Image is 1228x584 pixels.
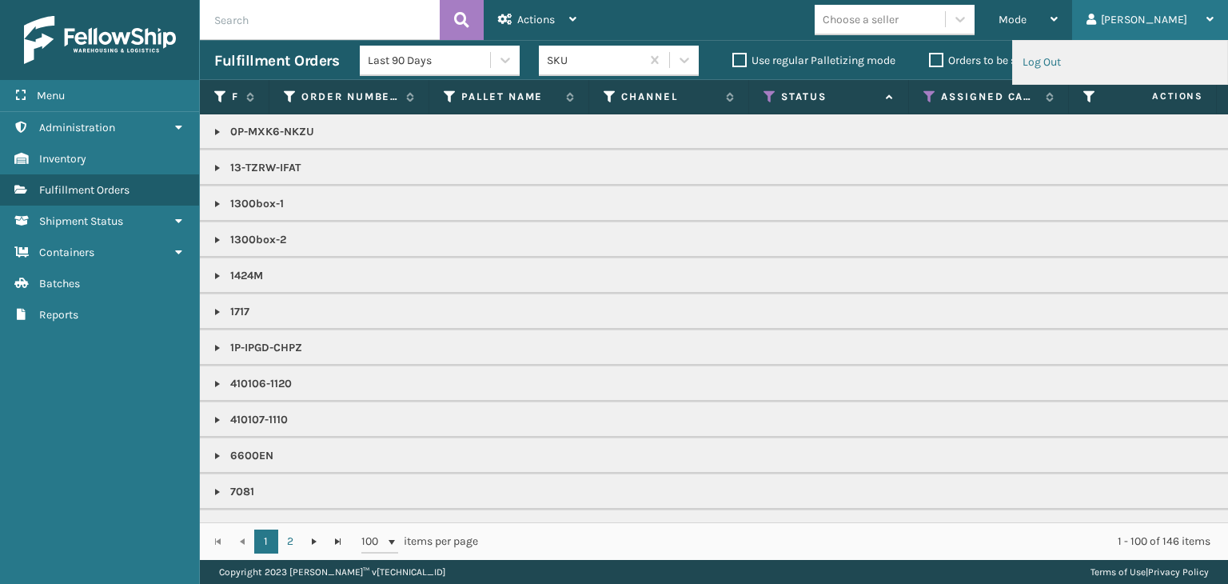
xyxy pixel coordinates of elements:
span: Containers [39,246,94,259]
span: Go to the next page [308,535,321,548]
span: 100 [361,534,385,550]
div: Last 90 Days [368,52,492,69]
label: Fulfillment Order Id [232,90,238,104]
label: Channel [621,90,718,104]
div: Choose a seller [823,11,899,28]
span: Batches [39,277,80,290]
a: Terms of Use [1090,566,1146,578]
span: Reports [39,308,78,322]
span: Go to the last page [332,535,345,548]
div: SKU [547,52,642,69]
label: Assigned Carrier Service [941,90,1038,104]
span: items per page [361,530,478,554]
span: Fulfillment Orders [39,183,130,197]
span: Menu [37,89,65,102]
li: Log Out [1013,41,1227,84]
label: Status [781,90,878,104]
p: Copyright 2023 [PERSON_NAME]™ v [TECHNICAL_ID] [219,560,445,584]
span: Shipment Status [39,214,123,228]
a: Privacy Policy [1148,566,1209,578]
label: Orders to be shipped [DATE] [929,54,1084,67]
label: Order Number [301,90,398,104]
div: | [1090,560,1209,584]
div: 1 - 100 of 146 items [500,534,1210,550]
span: Mode [999,13,1027,26]
a: Go to the next page [302,530,326,554]
span: Inventory [39,152,86,166]
span: Actions [517,13,555,26]
h3: Fulfillment Orders [214,51,339,70]
span: Actions [1102,83,1213,110]
label: Use regular Palletizing mode [732,54,895,67]
img: logo [24,16,176,64]
a: 2 [278,530,302,554]
span: Administration [39,121,115,134]
a: 1 [254,530,278,554]
label: Pallet Name [461,90,558,104]
a: Go to the last page [326,530,350,554]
